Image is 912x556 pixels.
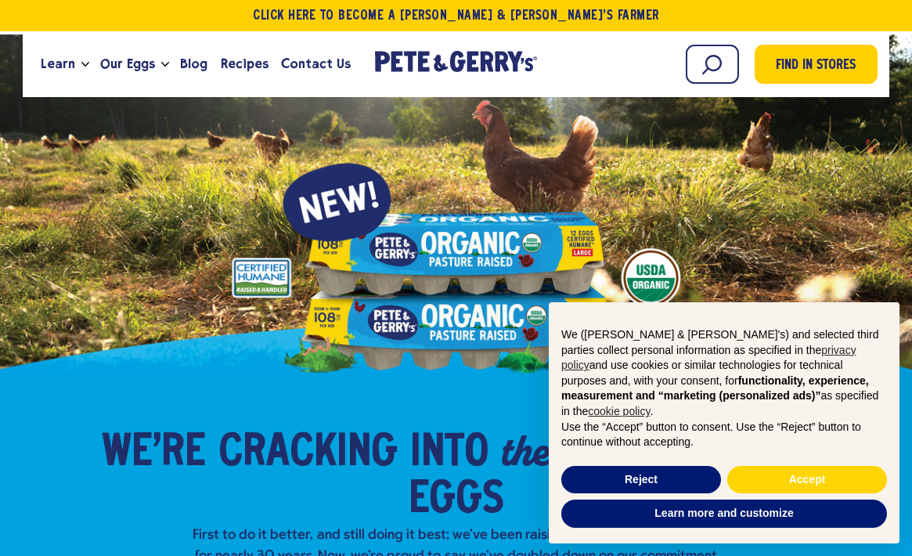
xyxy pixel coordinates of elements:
[221,54,269,74] span: Recipes
[409,477,504,524] span: Eggs​
[727,466,887,494] button: Accept
[561,500,887,528] button: Learn more and customize
[501,422,550,478] em: the
[218,430,398,477] span: Cracking
[174,43,214,85] a: Blog
[102,430,206,477] span: We’re
[561,420,887,450] p: Use the “Accept” button to consent. Use the “Reject” button to continue without accepting.
[755,45,878,84] a: Find in Stores
[94,43,161,85] a: Our Eggs
[536,290,912,556] div: Notice
[588,405,650,417] a: cookie policy
[561,327,887,420] p: We ([PERSON_NAME] & [PERSON_NAME]'s) and selected third parties collect personal information as s...
[776,56,856,77] span: Find in Stores
[214,43,275,85] a: Recipes
[81,62,89,67] button: Open the dropdown menu for Learn
[275,43,357,85] a: Contact Us
[180,54,207,74] span: Blog
[100,54,155,74] span: Our Eggs
[686,45,739,84] input: Search
[410,430,488,477] span: into
[561,466,721,494] button: Reject
[34,43,81,85] a: Learn
[41,54,75,74] span: Learn
[161,62,169,67] button: Open the dropdown menu for Our Eggs
[281,54,351,74] span: Contact Us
